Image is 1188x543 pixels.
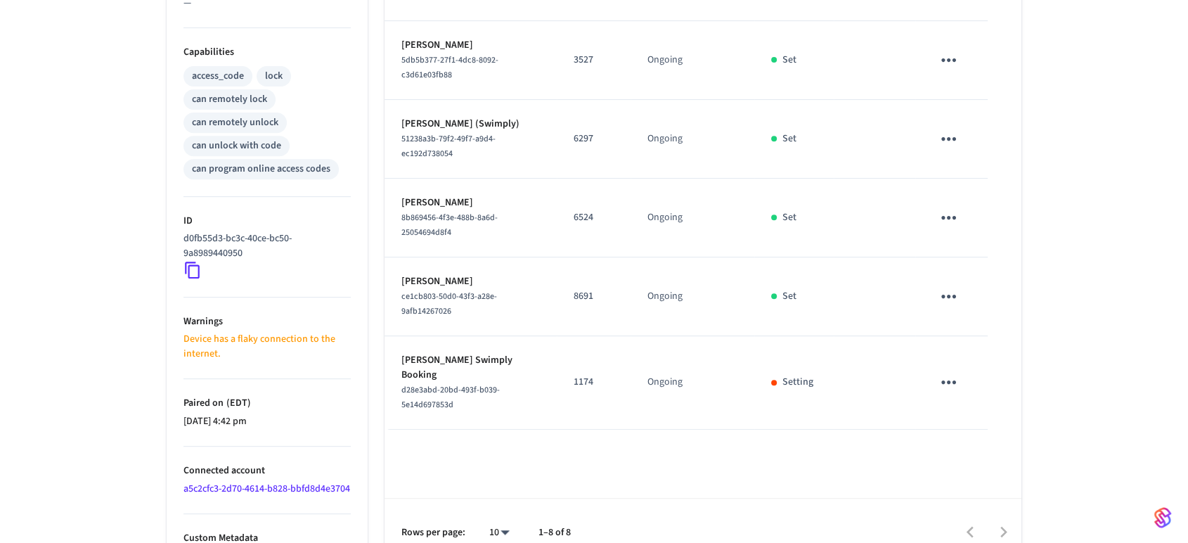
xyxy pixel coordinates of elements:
[192,115,278,130] div: can remotely unlock
[574,289,614,304] p: 8691
[401,117,540,132] p: [PERSON_NAME] (Swimply)
[631,257,754,336] td: Ongoing
[192,162,330,177] div: can program online access codes
[183,414,351,429] p: [DATE] 4:42 pm
[538,525,571,540] p: 1–8 of 8
[782,375,813,390] p: Setting
[183,482,350,496] a: a5c2cfc3-2d70-4614-b828-bbfd8d4e3704
[183,396,351,411] p: Paired on
[401,353,540,383] p: [PERSON_NAME] Swimply Booking
[183,45,351,60] p: Capabilities
[574,53,614,68] p: 3527
[401,274,540,289] p: [PERSON_NAME]
[401,38,540,53] p: [PERSON_NAME]
[183,332,351,362] p: Device has a flaky connection to the internet.
[631,179,754,257] td: Ongoing
[782,210,796,225] p: Set
[631,336,754,430] td: Ongoing
[192,139,281,153] div: can unlock with code
[401,133,496,160] span: 51238a3b-79f2-49f7-a9d4-ec192d738054
[782,289,796,304] p: Set
[574,132,614,146] p: 6297
[192,69,244,84] div: access_code
[183,314,351,329] p: Warnings
[401,525,465,540] p: Rows per page:
[265,69,283,84] div: lock
[183,231,345,261] p: d0fb55d3-bc3c-40ce-bc50-9a8989440950
[782,53,796,68] p: Set
[401,212,498,238] span: 8b869456-4f3e-488b-8a6d-25054694d8f4
[224,396,251,410] span: ( EDT )
[574,210,614,225] p: 6524
[482,523,516,543] div: 10
[183,464,351,478] p: Connected account
[1154,506,1171,529] img: SeamLogoGradient.69752ec5.svg
[401,196,540,210] p: [PERSON_NAME]
[401,384,500,411] span: d28e3abd-20bd-493f-b039-5e14d697853d
[631,100,754,179] td: Ongoing
[401,290,497,317] span: ce1cb803-50d0-43f3-a28e-9afb14267026
[574,375,614,390] p: 1174
[401,54,498,81] span: 5db5b377-27f1-4dc8-8092-c3d61e03fb88
[192,92,267,107] div: can remotely lock
[782,132,796,146] p: Set
[631,21,754,100] td: Ongoing
[183,214,351,229] p: ID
